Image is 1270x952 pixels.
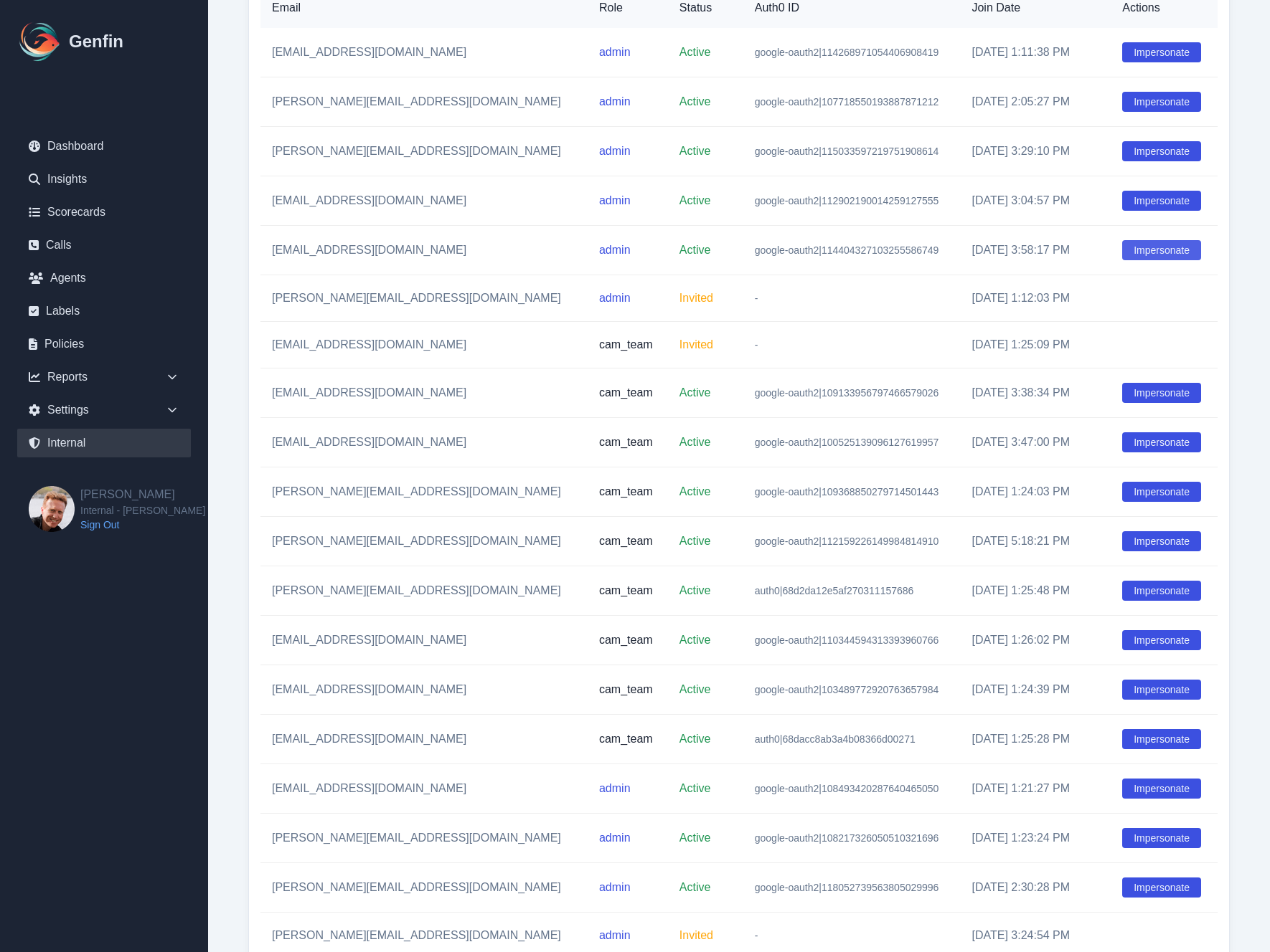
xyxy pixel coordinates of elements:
[1122,877,1201,898] button: Impersonate
[17,363,191,391] div: Reports
[260,176,588,226] td: [EMAIL_ADDRESS][DOMAIN_NAME]
[599,292,631,304] span: admin
[1122,828,1201,848] button: Impersonate
[260,368,588,418] td: [EMAIL_ADDRESS][DOMAIN_NAME]
[599,733,653,745] span: cam_team
[599,535,653,547] span: cam_team
[960,28,1111,77] td: [DATE] 1:11:38 PM
[960,715,1111,764] td: [DATE] 1:25:28 PM
[1122,191,1201,211] button: Impersonate
[755,684,939,695] span: google-oauth2|103489772920763657984
[755,535,939,547] span: google-oauth2|112159226149984814910
[1122,42,1201,62] button: Impersonate
[679,683,711,695] span: Active
[260,275,588,322] td: [PERSON_NAME][EMAIL_ADDRESS][DOMAIN_NAME]
[1122,482,1201,502] button: Impersonate
[17,231,191,260] a: Calls
[960,467,1111,517] td: [DATE] 1:24:03 PM
[17,264,191,292] a: Agents
[69,30,123,53] h1: Genfin
[17,19,63,65] img: Logo
[755,783,939,794] span: google-oauth2|108493420287640465050
[960,764,1111,814] td: [DATE] 1:21:27 PM
[17,396,191,424] div: Settings
[17,198,191,227] a: Scorecards
[679,832,711,844] span: Active
[599,782,631,794] span: admin
[679,733,711,745] span: Active
[1122,383,1201,403] button: Impersonate
[599,485,653,498] span: cam_team
[755,292,758,304] span: -
[960,616,1111,665] td: [DATE] 1:26:02 PM
[599,683,653,695] span: cam_team
[1122,729,1201,749] button: Impersonate
[679,881,711,893] span: Active
[599,832,631,844] span: admin
[960,275,1111,322] td: [DATE] 1:12:03 PM
[755,96,939,108] span: google-oauth2|107718550193887871212
[1122,680,1201,700] button: Impersonate
[260,863,588,913] td: [PERSON_NAME][EMAIL_ADDRESS][DOMAIN_NAME]
[80,518,205,532] a: Sign Out
[679,194,711,206] span: Active
[260,814,588,863] td: [PERSON_NAME][EMAIL_ADDRESS][DOMAIN_NAME]
[260,517,588,566] td: [PERSON_NAME][EMAIL_ADDRESS][DOMAIN_NAME]
[1122,240,1201,260] button: Impersonate
[679,292,713,304] span: Invited
[17,330,191,358] a: Policies
[599,436,653,448] span: cam_team
[679,338,713,351] span: Invited
[1122,581,1201,601] button: Impersonate
[260,764,588,814] td: [EMAIL_ADDRESS][DOMAIN_NAME]
[599,929,631,941] span: admin
[755,339,758,351] span: -
[599,194,631,206] span: admin
[755,387,939,399] span: google-oauth2|109133956797466579026
[960,665,1111,715] td: [DATE] 1:24:39 PM
[755,486,939,498] span: google-oauth2|109368850279714501443
[960,863,1111,913] td: [DATE] 2:30:28 PM
[755,47,939,58] span: google-oauth2|114268971054406908419
[80,486,205,503] h2: [PERSON_NAME]
[960,176,1111,226] td: [DATE] 3:04:57 PM
[1122,141,1201,161] button: Impersonate
[960,517,1111,566] td: [DATE] 5:18:21 PM
[1122,630,1201,650] button: Impersonate
[1122,531,1201,551] button: Impersonate
[755,585,914,596] span: auth0|68d2da12e5af270311157686
[260,715,588,764] td: [EMAIL_ADDRESS][DOMAIN_NAME]
[755,832,939,844] span: google-oauth2|108217326050510321696
[679,436,711,448] span: Active
[260,322,588,368] td: [EMAIL_ADDRESS][DOMAIN_NAME]
[960,418,1111,467] td: [DATE] 3:47:00 PM
[960,322,1111,368] td: [DATE] 1:25:09 PM
[679,929,713,941] span: Invited
[679,535,711,547] span: Active
[960,566,1111,616] td: [DATE] 1:25:48 PM
[599,95,631,108] span: admin
[260,616,588,665] td: [EMAIL_ADDRESS][DOMAIN_NAME]
[960,127,1111,176] td: [DATE] 3:29:10 PM
[17,165,191,194] a: Insights
[960,77,1111,127] td: [DATE] 2:05:27 PM
[599,145,631,157] span: admin
[599,46,631,58] span: admin
[599,881,631,893] span: admin
[17,297,191,325] a: Labels
[1122,432,1201,452] button: Impersonate
[599,386,653,399] span: cam_team
[599,634,653,646] span: cam_team
[755,146,939,157] span: google-oauth2|115033597219751908614
[755,930,758,941] span: -
[679,95,711,108] span: Active
[755,195,939,206] span: google-oauth2|112902190014259127555
[679,782,711,794] span: Active
[960,814,1111,863] td: [DATE] 1:23:24 PM
[260,77,588,127] td: [PERSON_NAME][EMAIL_ADDRESS][DOMAIN_NAME]
[755,733,916,745] span: auth0|68dacc8ab3a4b08366d00271
[679,46,711,58] span: Active
[260,566,588,616] td: [PERSON_NAME][EMAIL_ADDRESS][DOMAIN_NAME]
[960,226,1111,275] td: [DATE] 3:58:17 PM
[80,503,205,518] span: Internal - [PERSON_NAME]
